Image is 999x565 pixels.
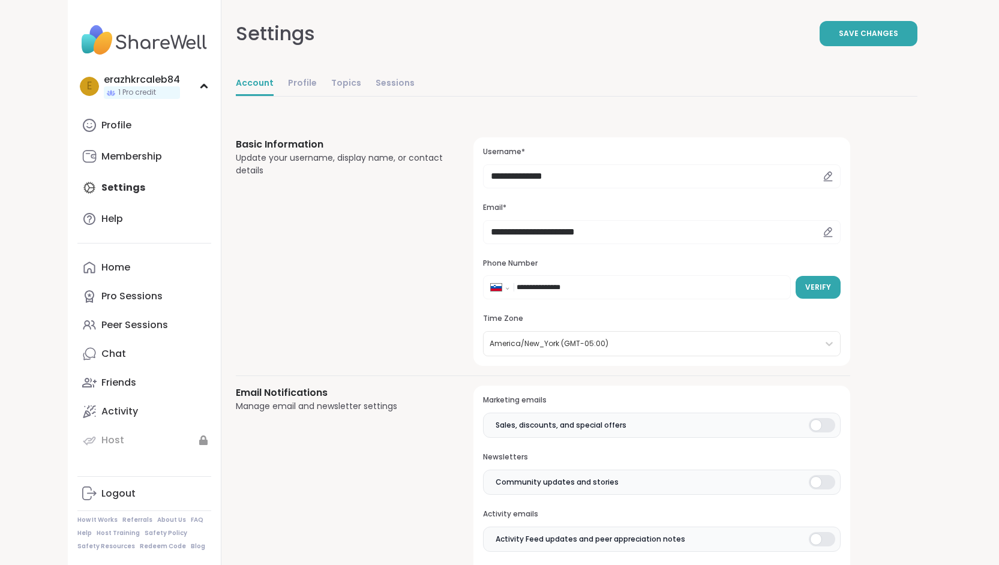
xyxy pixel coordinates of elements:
div: Profile [101,119,131,132]
a: Activity [77,397,211,426]
a: Friends [77,368,211,397]
a: Redeem Code [140,542,186,551]
a: FAQ [191,516,203,524]
div: Home [101,261,130,274]
div: erazhkrcaleb84 [104,73,180,86]
a: Referrals [122,516,152,524]
a: Blog [191,542,205,551]
span: Activity Feed updates and peer appreciation notes [496,534,685,545]
a: Home [77,253,211,282]
span: Verify [805,282,831,293]
h3: Newsletters [483,452,840,462]
h3: Activity emails [483,509,840,519]
img: ShareWell Nav Logo [77,19,211,61]
a: Safety Policy [145,529,187,537]
div: Logout [101,487,136,500]
div: Update your username, display name, or contact details [236,152,445,177]
div: Activity [101,405,138,418]
a: About Us [157,516,186,524]
a: Profile [288,72,317,96]
a: How It Works [77,516,118,524]
div: Settings [236,19,315,48]
a: Peer Sessions [77,311,211,339]
h3: Email* [483,203,840,213]
span: Sales, discounts, and special offers [496,420,626,431]
div: Host [101,434,124,447]
button: Save Changes [820,21,917,46]
a: Safety Resources [77,542,135,551]
h3: Marketing emails [483,395,840,405]
a: Account [236,72,274,96]
a: Pro Sessions [77,282,211,311]
h3: Basic Information [236,137,445,152]
div: Friends [101,376,136,389]
a: Logout [77,479,211,508]
h3: Phone Number [483,259,840,269]
a: Host [77,426,211,455]
a: Help [77,529,92,537]
div: Manage email and newsletter settings [236,400,445,413]
a: Sessions [376,72,415,96]
span: 1 Pro credit [118,88,156,98]
a: Membership [77,142,211,171]
h3: Username* [483,147,840,157]
div: Help [101,212,123,226]
div: Chat [101,347,126,360]
span: e [87,79,92,94]
a: Host Training [97,529,140,537]
div: Peer Sessions [101,318,168,332]
a: Help [77,205,211,233]
h3: Email Notifications [236,386,445,400]
div: Membership [101,150,162,163]
div: Pro Sessions [101,290,163,303]
span: Save Changes [839,28,898,39]
h3: Time Zone [483,314,840,324]
a: Profile [77,111,211,140]
button: Verify [796,276,841,299]
span: Community updates and stories [496,477,619,488]
a: Topics [331,72,361,96]
a: Chat [77,339,211,368]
